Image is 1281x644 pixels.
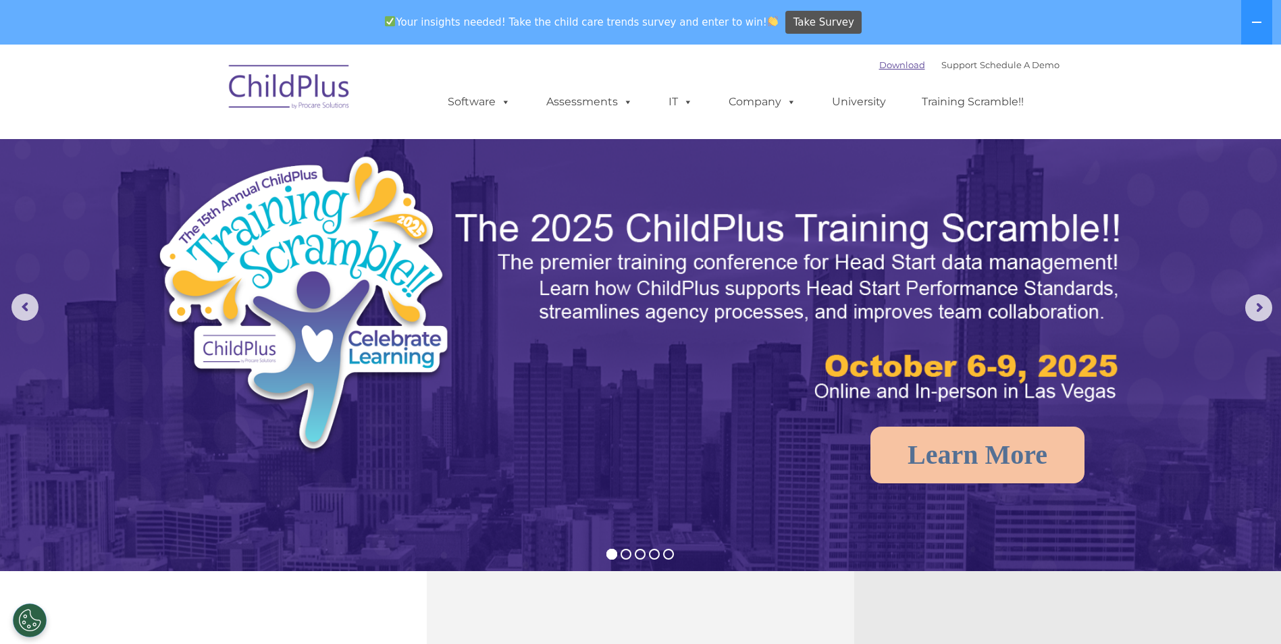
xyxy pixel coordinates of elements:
[380,9,784,35] span: Your insights needed! Take the child care trends survey and enter to win!
[13,603,47,637] button: Cookies Settings
[908,88,1037,115] a: Training Scramble!!
[879,59,1060,70] font: |
[385,16,395,26] img: ✅
[188,144,245,155] span: Phone number
[768,16,778,26] img: 👏
[818,88,899,115] a: University
[785,11,862,34] a: Take Survey
[715,88,810,115] a: Company
[655,88,706,115] a: IT
[533,88,646,115] a: Assessments
[980,59,1060,70] a: Schedule A Demo
[870,427,1084,483] a: Learn More
[879,59,925,70] a: Download
[434,88,524,115] a: Software
[793,11,854,34] span: Take Survey
[188,89,229,99] span: Last name
[941,59,977,70] a: Support
[222,55,357,123] img: ChildPlus by Procare Solutions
